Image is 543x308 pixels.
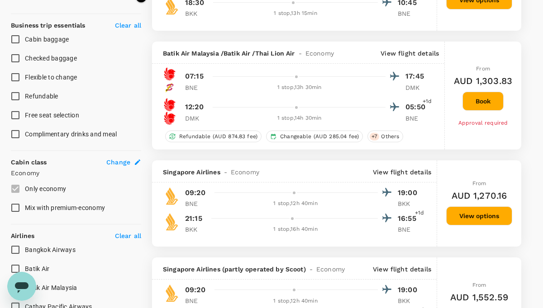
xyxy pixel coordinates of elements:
[25,131,117,138] span: Complimentary drinks and meal
[11,168,141,177] p: Economy
[11,232,34,239] strong: Airlines
[25,112,79,119] span: Free seat selection
[398,296,420,305] p: BKK
[398,225,420,234] p: BNE
[405,114,428,123] p: BNE
[7,272,36,301] iframe: Button to launch messaging window
[373,265,431,274] p: View flight details
[415,209,424,218] span: +1d
[185,187,205,198] p: 09:20
[398,199,420,208] p: BKK
[185,71,204,82] p: 07:15
[185,225,208,234] p: BKK
[185,102,204,112] p: 12:20
[11,159,47,166] strong: Cabin class
[115,21,141,30] p: Clear all
[213,297,378,306] div: 1 stop , 12h 40min
[163,265,306,274] span: Singapore Airlines (partly operated by Scoot)
[25,74,77,81] span: Flexible to change
[472,282,486,288] span: From
[472,180,486,187] span: From
[398,285,420,295] p: 19:00
[476,65,490,72] span: From
[220,168,231,177] span: -
[163,49,295,58] span: Batik Air Malaysia / Batik Air / Thai Lion Air
[163,67,176,81] img: OD
[185,296,208,305] p: BNE
[185,83,208,92] p: BNE
[295,49,305,58] span: -
[370,133,379,140] span: + 7
[213,199,378,208] div: 1 stop , 12h 40min
[381,49,439,58] p: View flight details
[185,199,208,208] p: BNE
[398,213,420,224] p: 16:55
[398,187,420,198] p: 19:00
[398,9,420,18] p: BNE
[163,284,181,302] img: SQ
[163,81,176,94] img: ID
[452,188,507,203] h6: AUD 1,270.16
[11,22,86,29] strong: Business trip essentials
[25,265,49,272] span: Batik Air
[185,114,208,123] p: DMK
[458,120,508,126] span: Approval required
[115,231,141,240] p: Clear all
[367,131,403,142] div: +7Others
[163,112,176,125] img: OD
[165,131,262,142] div: Refundable (AUD 874.83 fee)
[306,265,316,274] span: -
[25,246,76,253] span: Bangkok Airways
[305,49,334,58] span: Economy
[316,265,345,274] span: Economy
[185,9,208,18] p: BKK
[450,290,508,304] h6: AUD 1,552.59
[446,206,512,225] button: View options
[231,168,259,177] span: Economy
[462,92,504,111] button: Book
[176,133,261,140] span: Refundable (AUD 874.83 fee)
[423,97,432,106] span: +1d
[454,74,512,88] h6: AUD 1,303.83
[163,98,176,112] img: SL
[163,213,181,231] img: SQ
[266,131,363,142] div: Changeable (AUD 285.04 fee)
[25,204,105,211] span: Mix with premium-economy
[405,83,428,92] p: DMK
[163,168,220,177] span: Singapore Airlines
[25,55,77,62] span: Checked baggage
[25,36,69,43] span: Cabin baggage
[25,93,58,100] span: Refundable
[405,102,428,112] p: 05:50
[213,83,386,92] div: 1 stop , 13h 30min
[276,133,362,140] span: Changeable (AUD 285.04 fee)
[163,187,181,205] img: SQ
[25,284,77,291] span: Batik Air Malaysia
[106,158,130,167] span: Change
[373,168,431,177] p: View flight details
[377,133,403,140] span: Others
[405,71,428,82] p: 17:45
[185,213,202,224] p: 21:15
[213,9,378,18] div: 1 stop , 13h 15min
[25,185,66,192] span: Only economy
[213,225,378,234] div: 1 stop , 16h 40min
[213,114,386,123] div: 1 stop , 14h 30min
[185,285,205,295] p: 09:20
